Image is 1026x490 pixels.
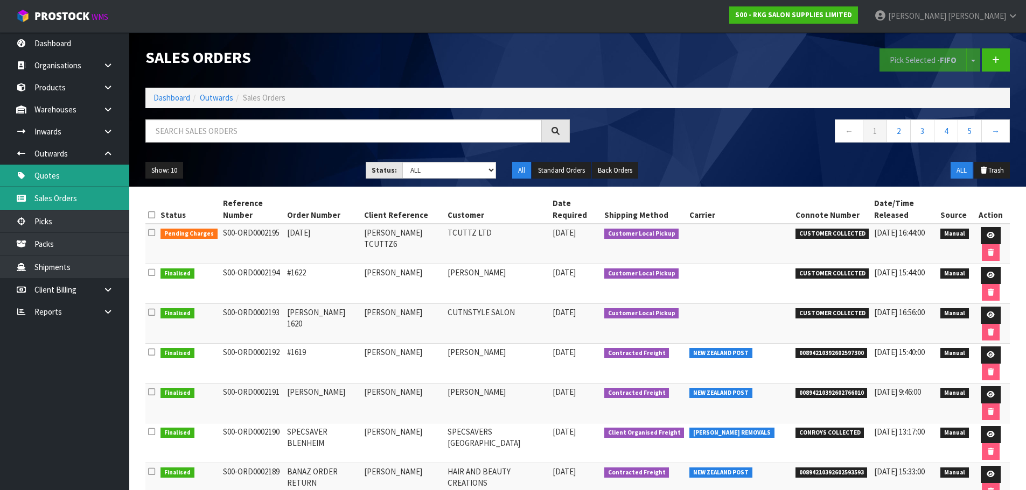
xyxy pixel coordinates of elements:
a: Dashboard [153,93,190,103]
td: [PERSON_NAME] [361,423,445,463]
td: S00-ORD0002195 [220,224,284,264]
span: CONROYS COLLECTED [795,428,864,438]
td: [PERSON_NAME] [445,344,550,384]
th: Connote Number [793,195,872,224]
td: CUTNSTYLE SALON [445,304,550,344]
span: Contracted Freight [604,467,669,478]
span: [DATE] [553,427,576,437]
span: Finalised [160,428,194,438]
td: [PERSON_NAME] [445,264,550,304]
td: S00-ORD0002191 [220,384,284,423]
th: Date Required [550,195,601,224]
td: [PERSON_NAME] [361,344,445,384]
span: Finalised [160,348,194,359]
span: Customer Local Pickup [604,229,679,239]
button: Trash [974,162,1010,179]
span: Manual [940,308,969,319]
span: [DATE] [553,347,576,357]
nav: Page navigation [586,119,1010,146]
td: [PERSON_NAME] [361,304,445,344]
span: Client Organised Freight [604,428,685,438]
img: cube-alt.png [16,9,30,23]
span: Contracted Freight [604,388,669,399]
span: CUSTOMER COLLECTED [795,229,869,239]
td: S00-ORD0002192 [220,344,284,384]
button: Show: 10 [145,162,183,179]
span: Finalised [160,268,194,279]
button: Pick Selected -FIFO [880,48,967,72]
span: [DATE] 15:33:00 [874,466,925,477]
span: [DATE] [553,267,576,278]
span: Manual [940,388,969,399]
th: Action [972,195,1010,224]
a: 3 [910,119,934,143]
span: Manual [940,348,969,359]
td: #1619 [284,344,362,384]
button: All [512,162,531,179]
strong: S00 - RKG SALON SUPPLIES LIMITED [735,10,852,19]
th: Reference Number [220,195,284,224]
td: [PERSON_NAME] [361,384,445,423]
span: Finalised [160,388,194,399]
td: S00-ORD0002194 [220,264,284,304]
a: S00 - RKG SALON SUPPLIES LIMITED [729,6,858,24]
input: Search sales orders [145,119,542,143]
td: [PERSON_NAME] [284,384,362,423]
span: [DATE] 16:44:00 [874,228,925,238]
td: SPECSAVER BLENHEIM [284,423,362,463]
button: Standard Orders [532,162,591,179]
span: [DATE] [553,466,576,477]
span: [DATE] 16:56:00 [874,307,925,317]
strong: FIFO [940,55,957,65]
th: Shipping Method [602,195,687,224]
small: WMS [92,12,108,22]
span: [DATE] 15:44:00 [874,267,925,278]
span: Manual [940,428,969,438]
span: [PERSON_NAME] REMOVALS [689,428,774,438]
th: Carrier [687,195,793,224]
td: [DATE] [284,224,362,264]
a: ← [835,119,863,143]
th: Client Reference [361,195,445,224]
span: 00894210392602597300 [795,348,868,359]
td: S00-ORD0002193 [220,304,284,344]
td: SPECSAVERS [GEOGRAPHIC_DATA] [445,423,550,463]
a: 1 [863,119,887,143]
th: Date/Time Released [871,195,938,224]
span: CUSTOMER COLLECTED [795,308,869,319]
span: Pending Charges [160,229,218,239]
span: NEW ZEALAND POST [689,467,752,478]
span: Sales Orders [243,93,285,103]
span: Manual [940,467,969,478]
span: Finalised [160,308,194,319]
span: CUSTOMER COLLECTED [795,268,869,279]
td: TCUTTZ LTD [445,224,550,264]
span: [DATE] 15:40:00 [874,347,925,357]
span: ProStock [34,9,89,23]
td: [PERSON_NAME] TCUTTZ6 [361,224,445,264]
strong: Status: [372,166,397,175]
span: Finalised [160,467,194,478]
h1: Sales Orders [145,48,570,66]
th: Order Number [284,195,362,224]
span: Customer Local Pickup [604,268,679,279]
span: 00894210392602766010 [795,388,868,399]
span: Contracted Freight [604,348,669,359]
td: #1622 [284,264,362,304]
span: [DATE] 9:46:00 [874,387,921,397]
span: Manual [940,229,969,239]
span: [DATE] [553,307,576,317]
span: NEW ZEALAND POST [689,388,752,399]
span: [DATE] 13:17:00 [874,427,925,437]
span: Customer Local Pickup [604,308,679,319]
span: [DATE] [553,387,576,397]
a: 5 [958,119,982,143]
td: S00-ORD0002190 [220,423,284,463]
span: NEW ZEALAND POST [689,348,752,359]
a: Outwards [200,93,233,103]
th: Customer [445,195,550,224]
span: 00894210392602593593 [795,467,868,478]
button: ALL [951,162,973,179]
a: → [981,119,1010,143]
td: [PERSON_NAME] 1620 [284,304,362,344]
